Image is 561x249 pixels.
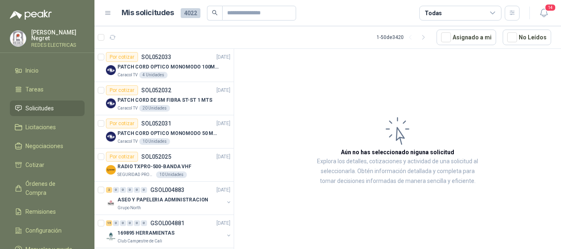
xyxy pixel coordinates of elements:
p: Caracol TV [117,72,138,78]
img: Company Logo [106,198,116,208]
span: Negociaciones [25,142,63,151]
p: [DATE] [216,186,230,194]
a: Tareas [10,82,85,97]
div: 0 [134,220,140,226]
div: 20 Unidades [139,105,170,112]
p: ASEO Y PAPELERIA ADMINISTRACION [117,196,208,204]
button: No Leídos [503,30,551,45]
div: 0 [141,220,147,226]
p: Club Campestre de Cali [117,238,162,244]
a: Configuración [10,223,85,238]
div: 10 Unidades [156,171,187,178]
p: [DATE] [216,53,230,61]
div: 0 [113,187,119,193]
a: Por cotizarSOL052032[DATE] Company LogoPATCH CORD DE SM FIBRA ST-ST 1 MTSCaracol TV20 Unidades [94,82,234,115]
a: Por cotizarSOL052025[DATE] Company LogoRADIO TXPRO-500-BANDA VHFSEGURIDAD PROVISER LTDA10 Unidades [94,148,234,182]
div: 0 [120,187,126,193]
p: SOL052033 [141,54,171,60]
img: Company Logo [10,31,26,46]
a: Por cotizarSOL052033[DATE] Company LogoPATCH CORD OPTICO MONOMODO 100MTSCaracol TV4 Unidades [94,49,234,82]
img: Company Logo [106,165,116,175]
span: Órdenes de Compra [25,179,77,197]
div: 1 - 50 de 3420 [377,31,430,44]
p: [DATE] [216,153,230,161]
p: REDES ELECTRICAS [31,43,85,48]
a: Órdenes de Compra [10,176,85,201]
span: 4022 [181,8,200,18]
div: 0 [113,220,119,226]
div: 0 [120,220,126,226]
span: 14 [545,4,556,11]
span: Licitaciones [25,123,56,132]
img: Company Logo [106,231,116,241]
a: Cotizar [10,157,85,173]
span: Inicio [25,66,39,75]
img: Company Logo [106,98,116,108]
a: Solicitudes [10,101,85,116]
div: 0 [141,187,147,193]
div: 0 [134,187,140,193]
p: [PERSON_NAME] Negret [31,30,85,41]
a: Negociaciones [10,138,85,154]
p: PATCH CORD DE SM FIBRA ST-ST 1 MTS [117,96,212,104]
img: Company Logo [106,65,116,75]
div: 10 Unidades [139,138,170,145]
div: 0 [127,220,133,226]
div: Por cotizar [106,85,138,95]
p: SOL052025 [141,154,171,160]
p: Caracol TV [117,138,138,145]
div: Por cotizar [106,152,138,162]
h3: Aún no has seleccionado niguna solicitud [341,148,454,157]
a: 15 0 0 0 0 0 GSOL004881[DATE] Company Logo169895 HERRAMIENTASClub Campestre de Cali [106,218,232,244]
div: 0 [127,187,133,193]
span: Solicitudes [25,104,54,113]
p: SOL052032 [141,87,171,93]
p: SOL052031 [141,121,171,126]
p: PATCH CORD OPTICO MONOMODO 100MTS [117,63,220,71]
p: [DATE] [216,87,230,94]
div: Por cotizar [106,52,138,62]
img: Logo peakr [10,10,52,20]
p: [DATE] [216,120,230,128]
p: PATCH CORD OPTICO MONOMODO 50 MTS [117,130,220,137]
button: Asignado a mi [437,30,496,45]
span: Tareas [25,85,44,94]
a: 2 0 0 0 0 0 GSOL004883[DATE] Company LogoASEO Y PAPELERIA ADMINISTRACIONGrupo North [106,185,232,211]
p: GSOL004881 [150,220,184,226]
img: Company Logo [106,132,116,142]
button: 14 [536,6,551,21]
div: 2 [106,187,112,193]
span: Cotizar [25,160,44,169]
span: search [212,10,218,16]
span: Configuración [25,226,62,235]
h1: Mis solicitudes [122,7,174,19]
div: 4 Unidades [139,72,168,78]
p: GSOL004883 [150,187,184,193]
a: Remisiones [10,204,85,219]
p: SEGURIDAD PROVISER LTDA [117,171,154,178]
p: RADIO TXPRO-500-BANDA VHF [117,163,191,171]
div: Todas [425,9,442,18]
span: Remisiones [25,207,56,216]
a: Licitaciones [10,119,85,135]
p: 169895 HERRAMIENTAS [117,229,175,237]
div: 15 [106,220,112,226]
a: Por cotizarSOL052031[DATE] Company LogoPATCH CORD OPTICO MONOMODO 50 MTSCaracol TV10 Unidades [94,115,234,148]
p: Grupo North [117,205,141,211]
a: Inicio [10,63,85,78]
p: Explora los detalles, cotizaciones y actividad de una solicitud al seleccionarla. Obtén informaci... [316,157,479,186]
div: Por cotizar [106,119,138,128]
p: [DATE] [216,219,230,227]
p: Caracol TV [117,105,138,112]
